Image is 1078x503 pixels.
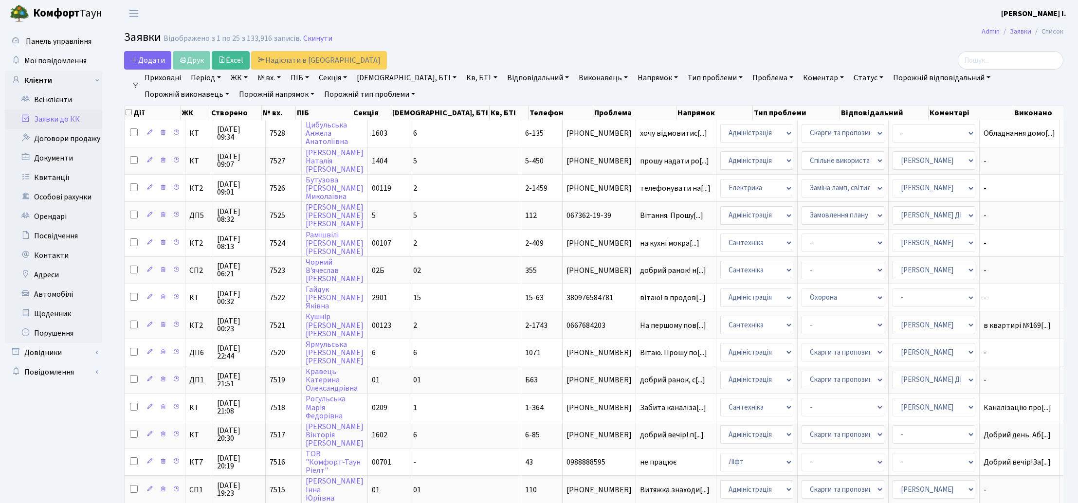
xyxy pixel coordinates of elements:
span: 2-409 [525,238,544,249]
a: [PERSON_NAME][PERSON_NAME][PERSON_NAME] [306,202,364,229]
span: 355 [525,265,537,276]
span: Добрий вечір!За[...] [984,457,1051,467]
a: Щоденник [5,304,102,323]
span: 0667684203 [566,322,632,329]
div: Відображено з 1 по 25 з 133,916 записів. [164,34,301,43]
a: ТОВ"Комфорт-ТаунРіелт" [306,449,361,476]
span: Обладнання домо[...] [984,128,1055,139]
a: Всі клієнти [5,90,102,109]
span: КТ [189,157,209,165]
span: 5-450 [525,156,544,166]
a: Рамішвілі[PERSON_NAME][PERSON_NAME] [306,230,364,257]
span: 6-85 [525,430,540,440]
a: Заявки [1010,26,1031,36]
th: Відповідальний [840,106,928,120]
a: Контакти [5,246,102,265]
span: 2 [413,238,417,249]
span: 6-135 [525,128,544,139]
span: 2 [413,183,417,194]
a: Напрямок [634,70,682,86]
th: Коментарі [929,106,1013,120]
span: 1404 [372,156,387,166]
span: [PHONE_NUMBER] [566,404,632,412]
a: Приховані [141,70,185,86]
span: [DATE] 09:07 [217,153,261,168]
a: Excel [212,51,250,70]
a: Статус [850,70,887,86]
span: 00701 [372,457,391,467]
span: вітаю! в продов[...] [640,292,706,303]
a: Порожній виконавець [141,86,233,103]
span: [PHONE_NUMBER] [566,486,632,494]
span: 7515 [270,485,285,495]
span: 5 [372,210,376,221]
span: 7525 [270,210,285,221]
span: [PHONE_NUMBER] [566,431,632,439]
span: 6 [413,347,417,358]
span: КТ2 [189,184,209,192]
a: ЖК [227,70,252,86]
a: [DEMOGRAPHIC_DATA], БТІ [353,70,460,86]
a: Скинути [303,34,332,43]
th: Дії [125,106,181,120]
th: Виконано [1013,106,1064,120]
span: 15 [413,292,421,303]
span: 01 [372,485,380,495]
span: КТ [189,431,209,439]
span: [DATE] 00:23 [217,317,261,333]
span: [DATE] 08:32 [217,208,261,223]
a: Кушнір[PERSON_NAME][PERSON_NAME] [306,312,364,339]
th: Створено [210,106,262,120]
a: Повідомлення [5,362,102,382]
span: добрий ранок! н[...] [640,265,706,276]
span: - [984,184,1055,192]
th: № вх. [262,106,296,120]
a: ПІБ [287,70,313,86]
span: 7519 [270,375,285,385]
a: Секція [315,70,351,86]
span: [DATE] 08:13 [217,235,261,251]
span: 7517 [270,430,285,440]
span: 7528 [270,128,285,139]
span: 00107 [372,238,391,249]
span: [PHONE_NUMBER] [566,157,632,165]
span: 110 [525,485,537,495]
span: Каналізацію про[...] [984,402,1051,413]
th: ЖК [181,106,210,120]
span: добрий ранок, с[...] [640,375,705,385]
span: 43 [525,457,533,467]
span: 7516 [270,457,285,467]
span: [DATE] 21:51 [217,372,261,388]
span: Додати [130,55,165,66]
span: [DATE] 00:32 [217,290,261,305]
a: Admin [982,26,1000,36]
a: Посвідчення [5,226,102,246]
a: [PERSON_NAME]Наталія[PERSON_NAME] [306,147,364,175]
span: 7527 [270,156,285,166]
span: 7520 [270,347,285,358]
span: 6 [413,430,417,440]
th: Телефон [529,106,593,120]
span: 2-1743 [525,320,548,331]
span: [PHONE_NUMBER] [566,267,632,274]
a: Квитанції [5,168,102,187]
span: Таун [33,5,102,22]
th: Напрямок [676,106,753,120]
span: не працює [640,458,712,466]
span: ДП1 [189,376,209,384]
b: Комфорт [33,5,80,21]
span: 02Б [372,265,384,276]
span: СП2 [189,267,209,274]
span: 7521 [270,320,285,331]
th: ПІБ [296,106,352,120]
span: 2-1459 [525,183,548,194]
span: Б63 [525,375,538,385]
a: Період [187,70,225,86]
span: 0988888595 [566,458,632,466]
span: Вітаю. Прошу по[...] [640,347,707,358]
span: - [984,376,1055,384]
button: Переключити навігацію [122,5,146,21]
a: Договори продажу [5,129,102,148]
span: - [984,239,1055,247]
a: Порожній напрямок [235,86,318,103]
